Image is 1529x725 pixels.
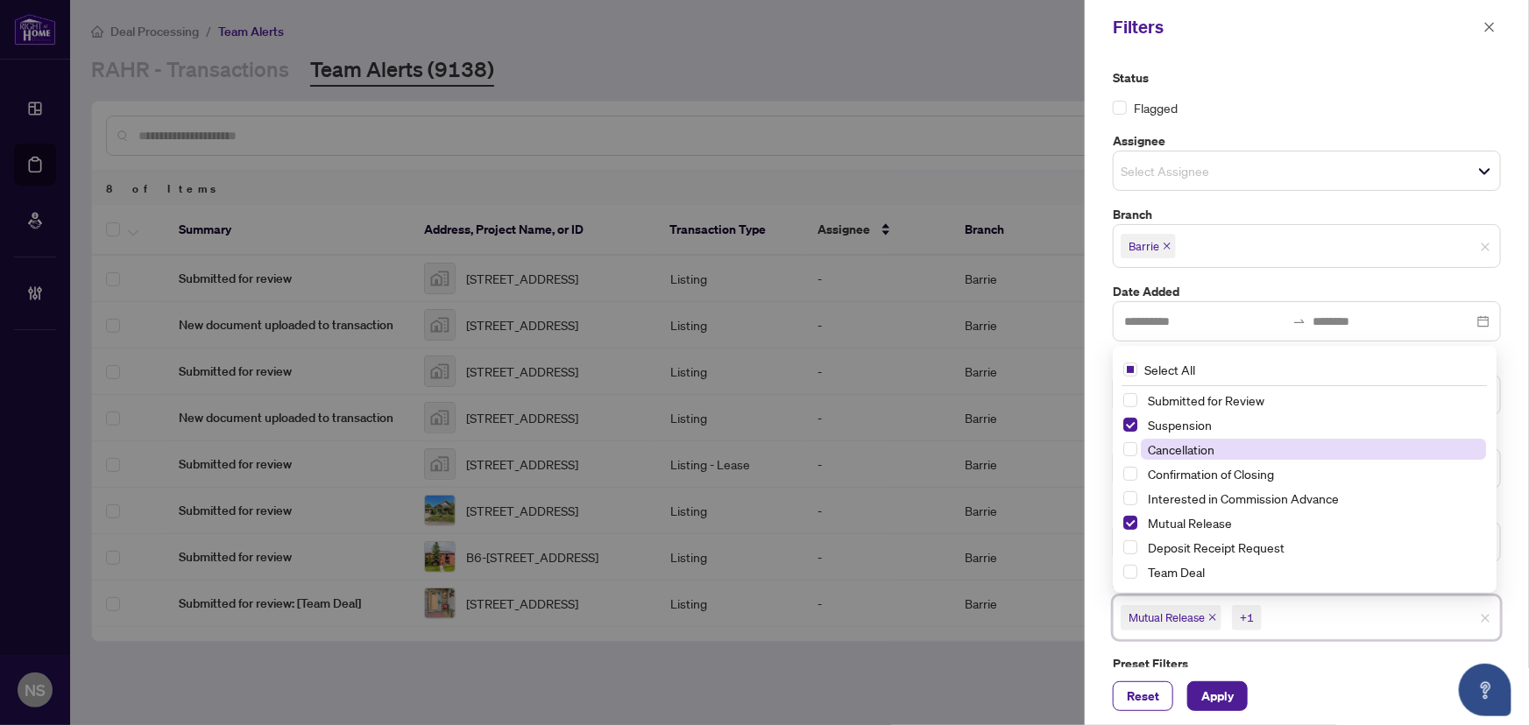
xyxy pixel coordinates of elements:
[1141,512,1486,533] span: Mutual Release
[1208,613,1217,622] span: close
[1113,14,1478,40] div: Filters
[1113,681,1173,711] button: Reset
[1148,441,1214,457] span: Cancellation
[1483,21,1496,33] span: close
[1123,467,1137,481] span: Select Confirmation of Closing
[1240,609,1254,626] div: +1
[1292,314,1306,328] span: to
[1123,442,1137,456] span: Select Cancellation
[1121,605,1221,630] span: Mutual Release
[1148,417,1212,433] span: Suspension
[1148,564,1205,580] span: Team Deal
[1113,68,1501,88] label: Status
[1141,414,1486,435] span: Suspension
[1141,488,1486,509] span: Interested in Commission Advance
[1148,490,1339,506] span: Interested in Commission Advance
[1113,205,1501,224] label: Branch
[1141,439,1486,460] span: Cancellation
[1480,242,1490,252] span: close
[1141,463,1486,484] span: Confirmation of Closing
[1480,613,1490,623] span: close
[1127,682,1159,710] span: Reset
[1113,131,1501,151] label: Assignee
[1459,664,1511,716] button: Open asap
[1123,418,1137,432] span: Select Suspension
[1121,234,1176,258] span: Barrie
[1148,515,1232,531] span: Mutual Release
[1137,360,1202,379] span: Select All
[1163,242,1172,250] span: close
[1129,237,1159,255] span: Barrie
[1123,565,1137,579] span: Select Team Deal
[1141,390,1486,411] span: Submitted for Review
[1187,681,1248,711] button: Apply
[1129,609,1205,626] span: Mutual Release
[1113,282,1501,301] label: Date Added
[1292,314,1306,328] span: swap-right
[1201,682,1234,710] span: Apply
[1123,516,1137,530] span: Select Mutual Release
[1148,392,1264,408] span: Submitted for Review
[1123,540,1137,554] span: Select Deposit Receipt Request
[1141,537,1486,558] span: Deposit Receipt Request
[1148,466,1274,482] span: Confirmation of Closing
[1148,539,1285,555] span: Deposit Receipt Request
[1113,654,1501,673] label: Preset Filters
[1123,393,1137,407] span: Select Submitted for Review
[1123,491,1137,505] span: Select Interested in Commission Advance
[1141,561,1486,582] span: Team Deal
[1134,98,1178,117] span: Flagged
